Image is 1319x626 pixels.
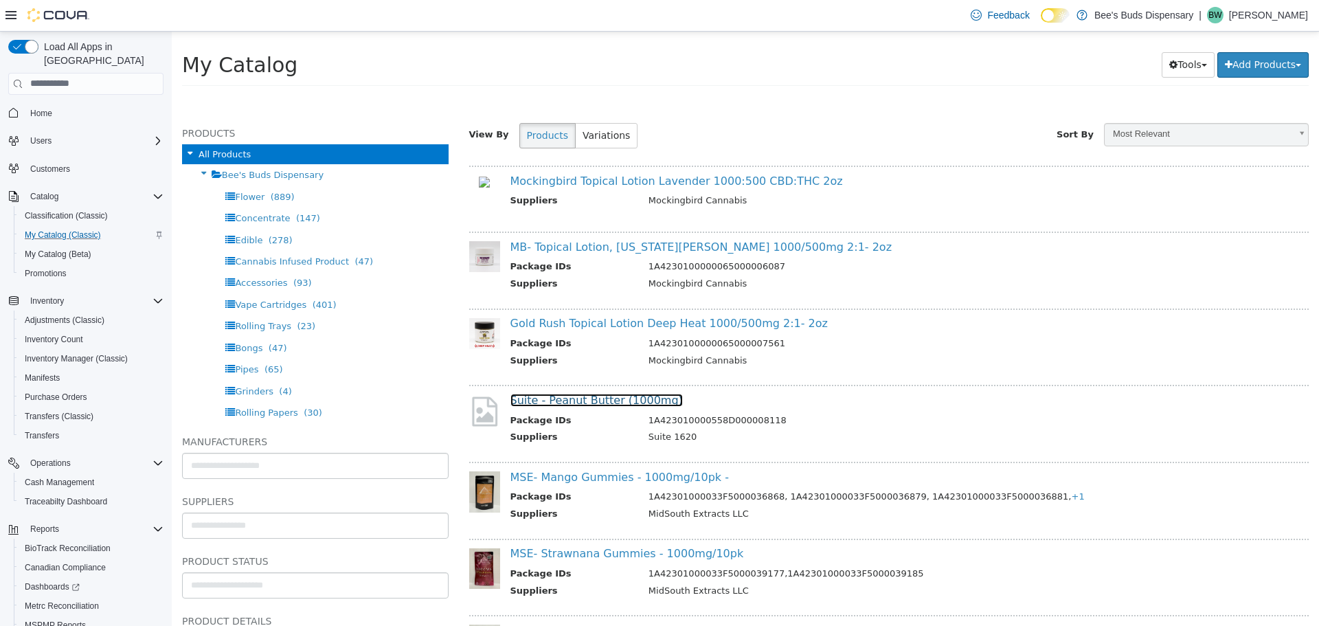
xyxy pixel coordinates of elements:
[30,524,59,535] span: Reports
[3,187,169,206] button: Catalog
[14,349,169,368] button: Inventory Manager (Classic)
[25,160,164,177] span: Customers
[19,312,164,328] span: Adjustments (Classic)
[27,118,79,128] span: All Products
[19,540,164,557] span: BioTrack Reconciliation
[25,521,65,537] button: Reports
[339,322,466,339] th: Suppliers
[466,228,1107,245] td: 1A4230100000065000006087
[19,350,164,367] span: Inventory Manager (Classic)
[30,458,71,469] span: Operations
[19,227,106,243] a: My Catalog (Classic)
[339,245,466,262] th: Suppliers
[466,245,1107,262] td: Mockingbird Cannabis
[14,492,169,511] button: Traceabilty Dashboard
[14,388,169,407] button: Purchase Orders
[477,460,913,470] span: 1A42301000033F5000036868, 1A42301000033F5000036879, 1A42301000033F5000036881,
[50,138,152,148] span: Bee's Buds Dispensary
[19,389,93,405] a: Purchase Orders
[19,350,133,367] a: Inventory Manager (Classic)
[339,476,466,493] th: Suppliers
[14,558,169,577] button: Canadian Compliance
[987,8,1029,22] span: Feedback
[25,430,59,441] span: Transfers
[19,265,72,282] a: Promotions
[25,133,164,149] span: Users
[19,559,111,576] a: Canadian Compliance
[25,543,111,554] span: BioTrack Reconciliation
[14,245,169,264] button: My Catalog (Beta)
[339,382,466,399] th: Package IDs
[63,376,126,386] span: Rolling Papers
[348,91,404,117] button: Products
[466,162,1107,179] td: Mockingbird Cannabis
[25,268,67,279] span: Promotions
[466,305,1107,322] td: 1A4230100000065000007561
[25,562,106,573] span: Canadian Compliance
[25,293,164,309] span: Inventory
[3,291,169,311] button: Inventory
[3,159,169,179] button: Customers
[19,474,164,491] span: Cash Management
[124,181,148,192] span: (147)
[339,458,466,476] th: Package IDs
[466,476,1107,493] td: MidSouth Extracts LLC
[14,577,169,596] a: Dashboards
[14,539,169,558] button: BioTrack Reconciliation
[19,493,113,510] a: Traceabilty Dashboard
[14,311,169,330] button: Adjustments (Classic)
[10,462,277,478] h5: Suppliers
[25,455,164,471] span: Operations
[965,1,1035,29] a: Feedback
[132,376,150,386] span: (30)
[932,91,1137,115] a: Most Relevant
[466,552,1107,570] td: MidSouth Extracts LLC
[19,408,99,425] a: Transfers (Classic)
[339,305,466,322] th: Package IDs
[3,519,169,539] button: Reports
[339,285,656,298] a: Gold Rush Topical Lotion Deep Heat 1000/500mg 2:1- 2oz
[14,473,169,492] button: Cash Management
[25,392,87,403] span: Purchase Orders
[19,208,113,224] a: Classification (Classic)
[30,108,52,119] span: Home
[10,581,277,598] h5: Product Details
[63,355,102,365] span: Grinders
[900,460,913,470] span: +1
[19,370,65,386] a: Manifests
[14,426,169,445] button: Transfers
[10,402,277,418] h5: Manufacturers
[183,225,201,235] span: (47)
[1046,21,1137,46] button: Add Products
[10,21,126,45] span: My Catalog
[19,370,164,386] span: Manifests
[339,228,466,245] th: Package IDs
[25,455,76,471] button: Operations
[403,91,466,117] button: Variations
[3,454,169,473] button: Operations
[339,162,466,179] th: Suppliers
[25,581,80,592] span: Dashboards
[63,333,87,343] span: Pipes
[25,372,60,383] span: Manifests
[141,268,165,278] span: (401)
[339,209,721,222] a: MB- Topical Lotion, [US_STATE][PERSON_NAME] 1000/500mg 2:1- 2oz
[63,289,120,300] span: Rolling Trays
[339,399,466,416] th: Suppliers
[297,287,328,317] img: 150
[19,246,97,262] a: My Catalog (Beta)
[19,598,104,614] a: Metrc Reconciliation
[14,596,169,616] button: Metrc Reconciliation
[93,333,111,343] span: (65)
[339,143,671,156] a: Mockingbird Topical Lotion Lavender 1000:500 CBD:THC 2oz
[339,535,466,552] th: Package IDs
[63,181,118,192] span: Concentrate
[297,210,328,241] img: 150
[19,559,164,576] span: Canadian Compliance
[25,521,164,537] span: Reports
[19,540,116,557] a: BioTrack Reconciliation
[3,103,169,123] button: Home
[3,131,169,150] button: Users
[25,249,91,260] span: My Catalog (Beta)
[19,579,164,595] span: Dashboards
